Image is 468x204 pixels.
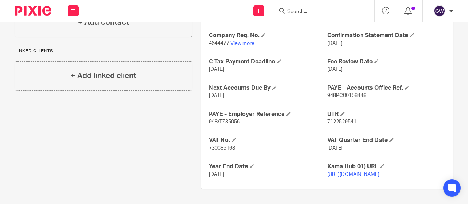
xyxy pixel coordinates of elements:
[209,93,224,98] span: [DATE]
[209,172,224,177] span: [DATE]
[15,48,192,54] p: Linked clients
[327,93,366,98] span: 948PC00158448
[209,136,327,144] h4: VAT No.
[78,17,129,28] h4: + Add contact
[327,172,380,177] a: [URL][DOMAIN_NAME]
[209,41,229,46] span: 4644477
[209,119,240,124] span: 948/TZ35056
[209,84,327,92] h4: Next Accounts Due By
[327,41,343,46] span: [DATE]
[327,67,343,72] span: [DATE]
[209,163,327,170] h4: Year End Date
[327,84,446,92] h4: PAYE - Accounts Office Ref.
[327,111,446,118] h4: UTR
[327,32,446,39] h4: Confirmation Statement Date
[209,111,327,118] h4: PAYE - Employer Reference
[327,136,446,144] h4: VAT Quarter End Date
[327,119,356,124] span: 7122529541
[434,5,445,17] img: svg%3E
[15,6,51,16] img: Pixie
[209,58,327,66] h4: C Tax Payment Deadline
[327,58,446,66] h4: Fee Review Date
[71,70,136,81] h4: + Add linked client
[327,163,446,170] h4: Xama Hub 01) URL
[209,67,224,72] span: [DATE]
[209,146,235,151] span: 730085168
[287,9,352,15] input: Search
[230,41,254,46] a: View more
[327,146,343,151] span: [DATE]
[209,32,327,39] h4: Company Reg. No.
